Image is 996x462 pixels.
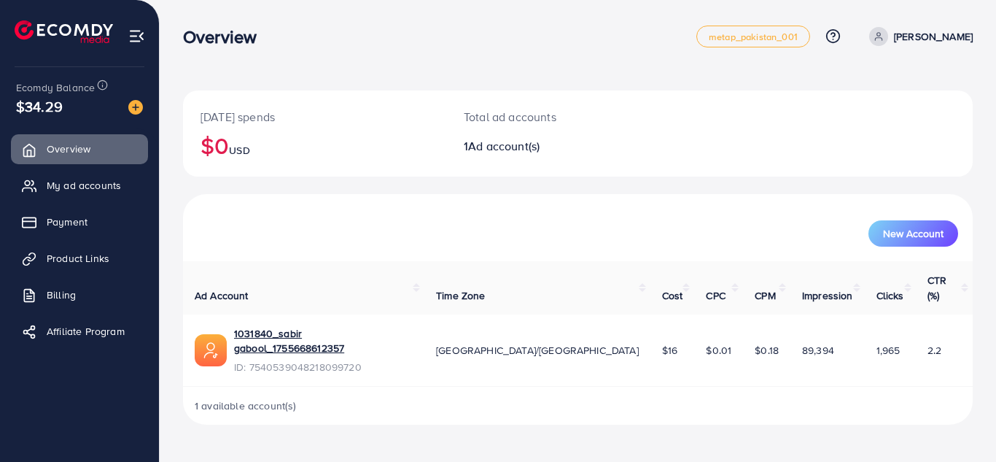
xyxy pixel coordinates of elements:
[128,100,143,115] img: image
[755,288,775,303] span: CPM
[229,143,249,158] span: USD
[47,178,121,193] span: My ad accounts
[709,32,798,42] span: metap_pakistan_001
[11,134,148,163] a: Overview
[201,108,429,126] p: [DATE] spends
[696,26,810,47] a: metap_pakistan_001
[436,288,485,303] span: Time Zone
[234,360,413,374] span: ID: 7540539048218099720
[47,251,109,266] span: Product Links
[16,96,63,117] span: $34.29
[876,288,904,303] span: Clicks
[201,131,429,159] h2: $0
[927,273,946,302] span: CTR (%)
[234,326,413,356] a: 1031840_sabir gabool_1755668612357
[11,171,148,200] a: My ad accounts
[183,26,268,47] h3: Overview
[11,207,148,236] a: Payment
[662,288,683,303] span: Cost
[883,228,944,239] span: New Account
[662,343,677,358] span: $16
[47,215,87,229] span: Payment
[464,139,626,153] h2: 1
[927,343,941,358] span: 2.2
[47,142,90,156] span: Overview
[863,27,973,46] a: [PERSON_NAME]
[195,334,227,366] img: ic-ads-acc.e4c84228.svg
[15,20,113,43] img: logo
[11,244,148,273] a: Product Links
[876,343,900,358] span: 1,965
[436,343,639,358] span: [GEOGRAPHIC_DATA]/[GEOGRAPHIC_DATA]
[195,399,297,413] span: 1 available account(s)
[706,288,725,303] span: CPC
[468,138,540,154] span: Ad account(s)
[128,28,145,45] img: menu
[195,288,249,303] span: Ad Account
[16,80,95,95] span: Ecomdy Balance
[47,288,76,302] span: Billing
[464,108,626,126] p: Total ad accounts
[11,317,148,346] a: Affiliate Program
[894,28,973,45] p: [PERSON_NAME]
[802,288,853,303] span: Impression
[868,220,958,247] button: New Account
[706,343,731,358] span: $0.01
[47,324,125,339] span: Affiliate Program
[802,343,834,358] span: 89,394
[11,280,148,309] a: Billing
[755,343,779,358] span: $0.18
